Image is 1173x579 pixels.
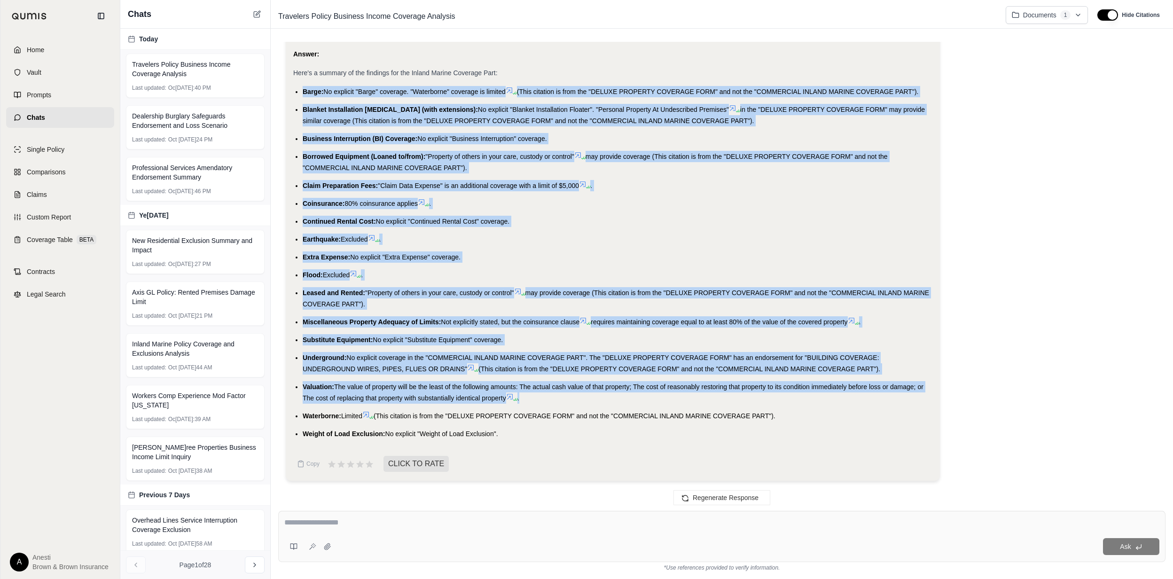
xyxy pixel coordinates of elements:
[27,90,51,100] span: Prompts
[132,288,258,306] span: Axis GL Policy: Rented Premises Damage Limit
[132,364,166,371] span: Last updated:
[293,69,498,77] span: Here's a summary of the findings for the Inland Marine Coverage Part:
[139,490,190,500] span: Previous 7 Days
[128,8,151,21] span: Chats
[361,271,363,279] span: .
[303,153,888,172] span: may provide coverage (This citation is from the "DELUXE PROPERTY COVERAGE FORM" and not the "COMM...
[27,289,66,299] span: Legal Search
[132,312,166,320] span: Last updated:
[373,336,503,344] span: No explicit "Substitute Equipment" coverage.
[303,412,341,420] span: Waterborne:
[6,39,114,60] a: Home
[693,494,759,501] span: Regenerate Response
[341,235,368,243] span: Excluded
[27,190,47,199] span: Claims
[303,200,344,207] span: Coinsurance:
[274,9,459,24] span: Travelers Policy Business Income Coverage Analysis
[32,553,109,562] span: Anesti
[425,153,574,160] span: "Property of others in your care, custody or control"
[385,430,498,438] span: No explicit "Weight of Load Exclusion".
[132,260,166,268] span: Last updated:
[27,267,55,276] span: Contracts
[1006,6,1088,24] button: Documents1
[132,163,258,182] span: Professional Services Amendatory Endorsement Summary
[478,365,880,373] span: (This citation is from the "DELUXE PROPERTY COVERAGE FORM" and not the "COMMERCIAL INLAND MARINE ...
[168,312,212,320] span: Oct [DATE]21 PM
[303,253,350,261] span: Extra Expense:
[303,318,441,326] span: Miscellaneous Property Adequacy of Limits:
[27,45,44,55] span: Home
[180,560,211,570] span: Page 1 of 28
[94,8,109,23] button: Collapse sidebar
[132,136,166,143] span: Last updated:
[132,111,258,130] span: Dealership Burglary Safeguards Endorsement and Loss Scenario
[323,88,505,95] span: No explicit "Barge" coverage. "Waterborne" coverage is limited
[517,394,519,402] span: .
[591,318,847,326] span: requires maintaining coverage equal to at least 80% of the value of the covered property
[132,188,166,195] span: Last updated:
[6,284,114,305] a: Legal Search
[303,354,346,361] span: Underground:
[376,218,510,225] span: No explicit "Continued Rental Cost" coverage.
[132,540,166,548] span: Last updated:
[132,60,258,78] span: Travelers Policy Business Income Coverage Analysis
[590,182,592,189] span: .
[374,412,775,420] span: (This citation is from the "DELUXE PROPERTY COVERAGE FORM" and not the "COMMERCIAL INLAND MARINE ...
[303,218,376,225] span: Continued Rental Cost:
[303,289,929,308] span: may provide coverage (This citation is from the "DELUXE PROPERTY COVERAGE FORM" and not the "COMM...
[168,415,211,423] span: Oc[DATE]:39 AM
[132,339,258,358] span: Inland Marine Policy Coverage and Exclusions Analysis
[168,260,211,268] span: Oc[DATE]:27 PM
[27,68,41,77] span: Vault
[6,229,114,250] a: Coverage TableBETA
[303,383,923,402] span: The value of property will be the least of the following amounts: The actual cash value of that p...
[6,107,114,128] a: Chats
[6,184,114,205] a: Claims
[1060,10,1071,20] span: 1
[132,84,166,92] span: Last updated:
[132,415,166,423] span: Last updated:
[132,236,258,255] span: New Residential Exclusion Summary and Impact
[344,200,418,207] span: 80% coinsurance applies
[303,430,385,438] span: Weight of Load Exclusion:
[859,318,861,326] span: .
[303,354,879,373] span: No explicit coverage in the "COMMERCIAL INLAND MARINE COVERAGE PART". The "DELUXE PROPERTY COVERA...
[168,364,212,371] span: Oct [DATE]44 AM
[6,62,114,83] a: Vault
[274,9,998,24] div: Edit Title
[293,454,323,473] button: Copy
[478,106,729,113] span: No explicit "Blanket Installation Floater". "Personal Property At Undescribed Premises"
[1122,11,1160,19] span: Hide Citations
[12,13,47,20] img: Qumis Logo
[27,145,64,154] span: Single Policy
[383,456,449,472] span: CLICK TO RATE
[6,261,114,282] a: Contracts
[251,8,263,20] button: New Chat
[139,34,158,44] span: Today
[6,85,114,105] a: Prompts
[303,383,334,391] span: Valuation:
[6,207,114,227] a: Custom Report
[1103,538,1159,555] button: Ask
[132,467,166,475] span: Last updated:
[168,467,212,475] span: Oct [DATE]38 AM
[303,289,365,297] span: Leased and Rented:
[350,253,461,261] span: No explicit "Extra Expense" coverage.
[10,553,29,571] div: A
[132,443,258,462] span: [PERSON_NAME]ree Properties Business Income Limit Inquiry
[441,318,579,326] span: Not explicitly stated, but the coinsurance clause
[303,235,341,243] span: Earthquake:
[303,88,323,95] span: Barge:
[139,211,169,220] span: Ye[DATE]
[303,336,373,344] span: Substitute Equipment:
[517,88,919,95] span: (This citation is from the "DELUXE PROPERTY COVERAGE FORM" and not the "COMMERCIAL INLAND MARINE ...
[341,412,362,420] span: Limited
[27,212,71,222] span: Custom Report
[168,540,212,548] span: Oct [DATE]58 AM
[303,182,378,189] span: Claim Preparation Fees:
[278,562,1165,571] div: *Use references provided to verify information.
[32,562,109,571] span: Brown & Brown Insurance
[168,84,211,92] span: Oc[DATE]:40 PM
[27,167,65,177] span: Comparisons
[168,188,211,195] span: Oc[DATE]:46 PM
